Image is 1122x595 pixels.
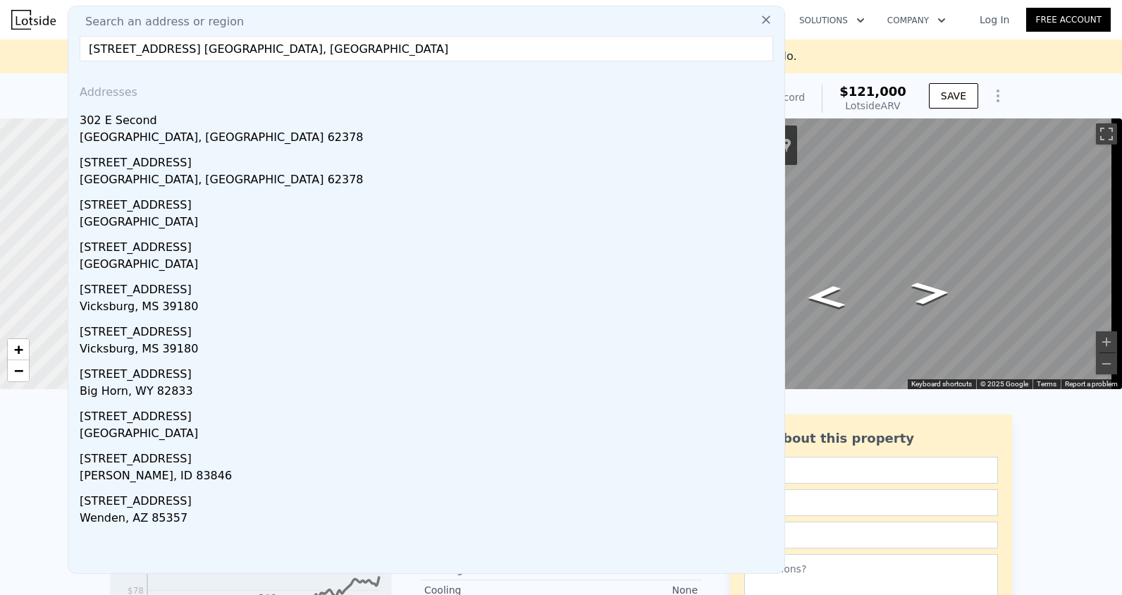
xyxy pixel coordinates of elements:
[895,276,967,310] path: Go North, Richmond St
[80,276,779,298] div: [STREET_ADDRESS]
[839,99,906,113] div: Lotside ARV
[80,191,779,214] div: [STREET_ADDRESS]
[8,360,29,381] a: Zoom out
[1096,331,1117,352] button: Zoom in
[80,487,779,510] div: [STREET_ADDRESS]
[645,118,1122,389] div: Map
[929,83,978,109] button: SAVE
[1037,380,1056,388] a: Terms (opens in new tab)
[744,429,998,448] div: Ask about this property
[8,339,29,360] a: Zoom in
[984,82,1012,110] button: Show Options
[14,362,23,379] span: −
[744,457,998,484] input: Name
[980,380,1028,388] span: © 2025 Google
[80,298,779,318] div: Vicksburg, MS 39180
[80,467,779,487] div: [PERSON_NAME], ID 83846
[80,233,779,256] div: [STREET_ADDRESS]
[80,510,779,529] div: Wenden, AZ 85357
[80,256,779,276] div: [GEOGRAPHIC_DATA]
[788,8,876,33] button: Solutions
[782,137,791,153] a: Show location on map
[11,10,56,30] img: Lotside
[911,379,972,389] button: Keyboard shortcuts
[80,129,779,149] div: [GEOGRAPHIC_DATA], [GEOGRAPHIC_DATA] 62378
[80,360,779,383] div: [STREET_ADDRESS]
[1096,353,1117,374] button: Zoom out
[839,84,906,99] span: $121,000
[744,489,998,516] input: Email
[80,425,779,445] div: [GEOGRAPHIC_DATA]
[80,36,773,61] input: Enter an address, city, region, neighborhood or zip code
[1096,123,1117,145] button: Toggle fullscreen view
[645,118,1122,389] div: Street View
[14,341,23,358] span: +
[80,318,779,341] div: [STREET_ADDRESS]
[80,341,779,360] div: Vicksburg, MS 39180
[790,280,862,314] path: Go South, Richmond St
[876,8,957,33] button: Company
[80,383,779,403] div: Big Horn, WY 82833
[80,106,779,129] div: 302 E Second
[80,214,779,233] div: [GEOGRAPHIC_DATA]
[1065,380,1118,388] a: Report a problem
[74,13,244,30] span: Search an address or region
[80,171,779,191] div: [GEOGRAPHIC_DATA], [GEOGRAPHIC_DATA] 62378
[80,403,779,425] div: [STREET_ADDRESS]
[80,149,779,171] div: [STREET_ADDRESS]
[1026,8,1111,32] a: Free Account
[963,13,1026,27] a: Log In
[744,522,998,548] input: Phone
[80,445,779,467] div: [STREET_ADDRESS]
[74,73,779,106] div: Addresses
